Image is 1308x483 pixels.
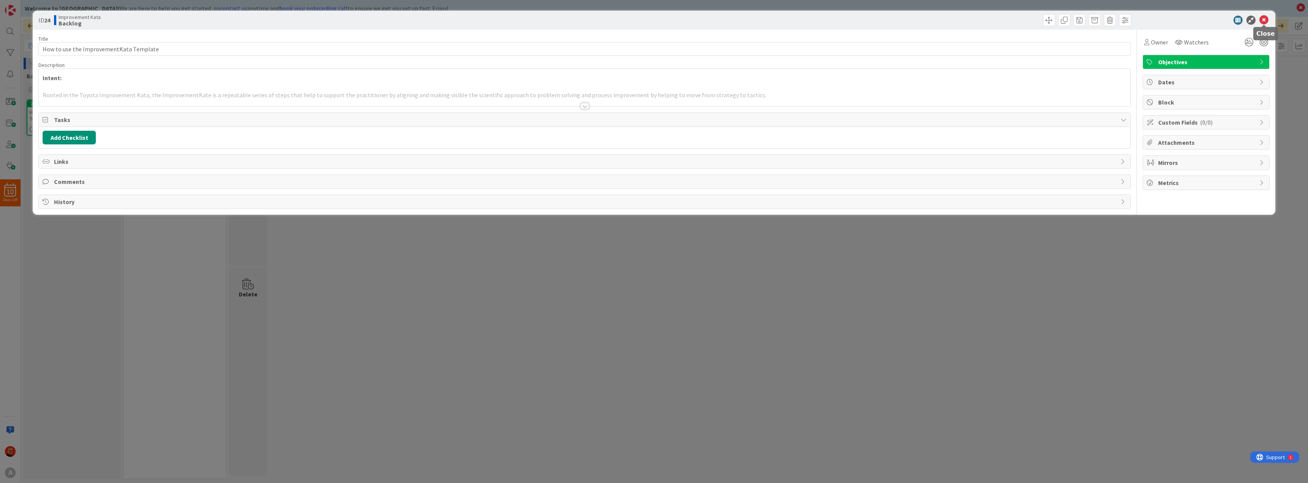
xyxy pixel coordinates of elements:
span: Block [1158,98,1256,107]
strong: Intent: [43,74,62,82]
span: Custom Fields [1158,118,1256,127]
span: Comments [54,177,1117,186]
span: Attachments [1158,138,1256,147]
span: Tasks [54,115,1117,124]
span: Improvement Kata [59,14,101,20]
button: Add Checklist [43,131,96,144]
span: Objectives [1158,57,1256,67]
span: Support [16,1,35,10]
span: ( 0/0 ) [1200,119,1213,126]
span: Watchers [1184,38,1209,47]
div: 1 [40,3,41,9]
b: Backlog [59,20,101,26]
span: Dates [1158,78,1256,87]
span: Owner [1151,38,1168,47]
span: Mirrors [1158,158,1256,167]
span: ID [38,16,50,25]
label: Title [38,35,48,42]
span: Description [38,62,65,68]
span: Links [54,157,1117,166]
input: type card name here... [38,42,1131,56]
b: 24 [44,16,50,24]
h5: Close [1256,30,1275,37]
span: History [54,197,1117,206]
span: Metrics [1158,178,1256,187]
